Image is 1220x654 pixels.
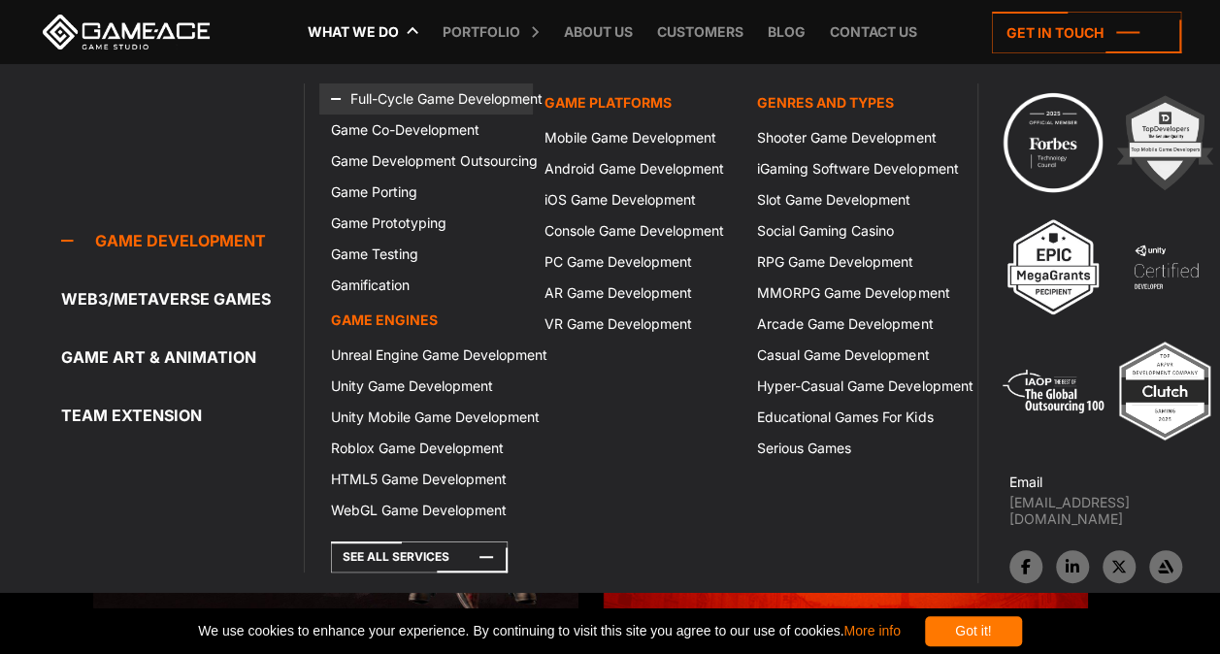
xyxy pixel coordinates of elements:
a: Game Prototyping [319,208,533,239]
a: Game Co-Development [319,114,533,146]
a: Roblox Game Development [319,433,533,464]
img: 2 [1111,89,1218,196]
a: Get in touch [992,12,1181,53]
a: WebGL Game Development [319,495,533,526]
a: VR Game Development [533,309,746,340]
a: RPG Game Development [745,246,959,278]
a: Game platforms [533,83,746,122]
strong: Email [1009,474,1042,490]
a: Educational Games For Kids [745,402,959,433]
a: Game Testing [319,239,533,270]
a: iOS Game Development [533,184,746,215]
a: Web3/Metaverse Games [61,279,305,318]
img: 3 [1000,213,1106,320]
a: [EMAIL_ADDRESS][DOMAIN_NAME] [1009,494,1220,527]
img: Technology council badge program ace 2025 game ace [1000,89,1106,196]
a: Hyper-Casual Game Development [745,371,959,402]
a: Game development [61,221,305,260]
a: Shooter Game Development [745,122,959,153]
div: Got it! [925,616,1022,646]
img: 4 [1112,213,1219,320]
a: Unity Game Development [319,371,533,402]
span: We use cookies to enhance your experience. By continuing to visit this site you agree to our use ... [198,616,900,646]
a: Console Game Development [533,215,746,246]
a: Game Development Outsourcing [319,146,533,177]
a: Game Porting [319,177,533,208]
a: Unreal Engine Game Development [319,340,533,371]
a: Game Art & Animation [61,338,305,376]
a: AR Game Development [533,278,746,309]
a: Casual Game Development [745,340,959,371]
img: 5 [1000,338,1106,444]
a: Gamification [319,270,533,301]
a: Serious Games [745,433,959,464]
a: More info [843,623,900,638]
a: iGaming Software Development [745,153,959,184]
a: Mobile Game Development [533,122,746,153]
a: Arcade Game Development [745,309,959,340]
a: Game Engines [319,301,533,340]
a: Slot Game Development [745,184,959,215]
a: Social Gaming Casino [745,215,959,246]
a: Full-Cycle Game Development [319,83,533,114]
a: Unity Mobile Game Development [319,402,533,433]
a: Team Extension [61,396,305,435]
a: Genres and Types [745,83,959,122]
a: HTML5 Game Development [319,464,533,495]
a: See All Services [331,541,508,572]
a: MMORPG Game Development [745,278,959,309]
img: Top ar vr development company gaming 2025 game ace [1111,338,1218,444]
a: Android Game Development [533,153,746,184]
a: PC Game Development [533,246,746,278]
